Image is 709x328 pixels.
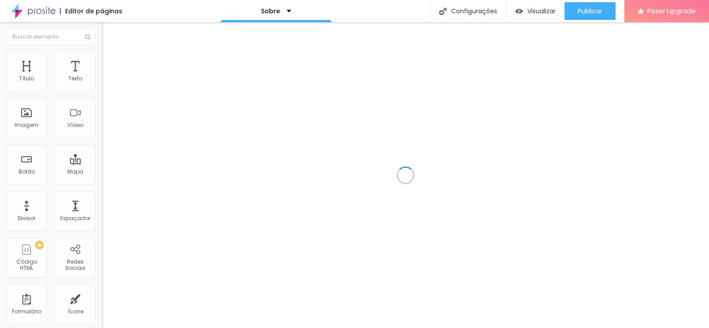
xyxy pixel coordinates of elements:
div: Mapa [67,169,83,175]
button: Visualizar [506,2,565,20]
div: Vídeo [67,122,83,128]
div: Editor de páginas [60,8,122,14]
img: Icone [85,34,90,40]
img: view-1.svg [515,8,523,15]
span: Publicar [578,8,602,15]
p: Sobre [261,8,280,14]
div: Redes Sociais [58,259,93,272]
div: Imagem [15,122,39,128]
div: Botão [19,169,35,175]
button: Publicar [565,2,616,20]
span: Fazer Upgrade [647,7,696,15]
div: Ícone [68,308,83,315]
div: Formulário [12,308,41,315]
span: Visualizar [527,8,556,15]
div: Texto [68,75,82,82]
img: Icone [439,8,447,15]
div: Divisor [18,215,35,221]
div: Título [19,75,34,82]
input: Buscar elemento [7,29,95,45]
div: Espaçador [60,215,90,221]
div: Código HTML [9,259,44,272]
